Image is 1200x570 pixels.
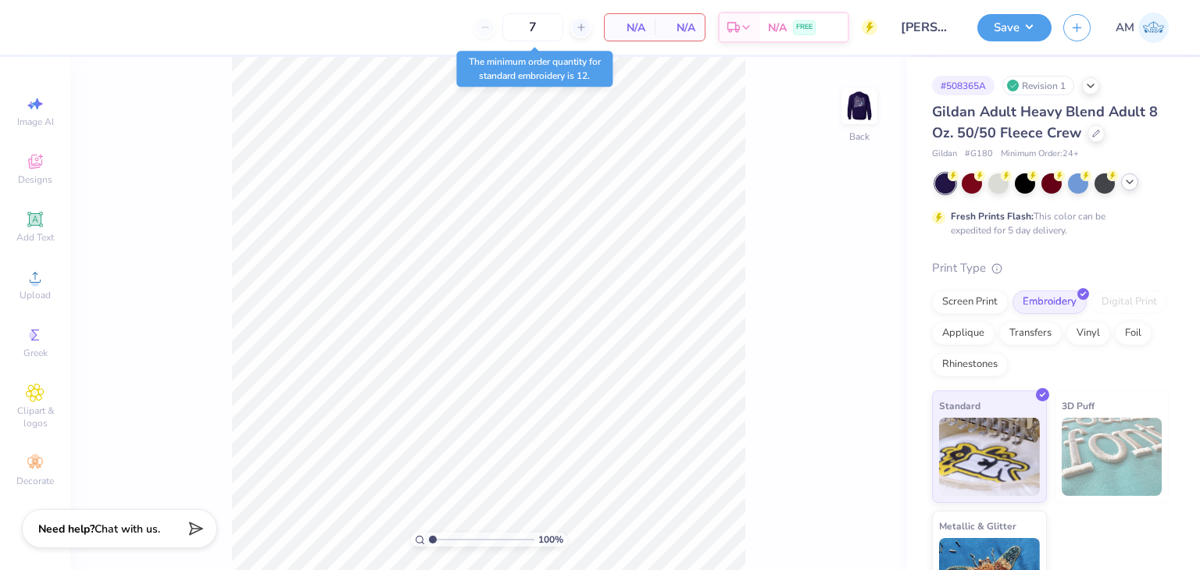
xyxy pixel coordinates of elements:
span: Upload [20,289,51,301]
div: Screen Print [932,290,1008,314]
img: Abhinav Mohan [1138,12,1169,43]
span: Designs [18,173,52,186]
div: Foil [1115,322,1152,345]
div: Print Type [932,259,1169,277]
span: Image AI [17,116,54,128]
span: Greek [23,347,48,359]
div: Revision 1 [1002,76,1074,95]
strong: Fresh Prints Flash: [951,210,1034,223]
div: Rhinestones [932,353,1008,376]
input: Untitled Design [889,12,966,43]
img: Back [844,91,875,122]
span: Metallic & Glitter [939,518,1016,534]
div: The minimum order quantity for standard embroidery is 12. [456,51,612,87]
span: 100 % [538,533,563,547]
span: Chat with us. [95,522,160,536]
div: Vinyl [1066,322,1110,345]
span: Standard [939,397,980,414]
strong: Need help? [38,522,95,536]
span: Gildan [932,148,957,161]
div: Applique [932,322,995,345]
div: Digital Print [1091,290,1167,314]
span: Clipart & logos [8,404,62,429]
span: Minimum Order: 24 + [1001,148,1079,161]
a: AM [1116,12,1169,43]
img: Standard [939,418,1040,496]
span: FREE [796,22,812,33]
span: 3D Puff [1062,397,1095,414]
input: – – [502,13,563,41]
div: # 508365A [932,76,995,95]
span: N/A [768,20,787,36]
span: AM [1116,19,1134,37]
div: Transfers [999,322,1062,345]
img: 3D Puff [1062,418,1162,496]
span: # G180 [965,148,993,161]
button: Save [977,14,1052,41]
span: Gildan Adult Heavy Blend Adult 8 Oz. 50/50 Fleece Crew [932,102,1158,142]
span: Decorate [16,475,54,487]
span: Add Text [16,231,54,244]
div: Embroidery [1012,290,1087,314]
span: N/A [614,20,645,36]
div: Back [849,130,870,144]
span: N/A [664,20,695,36]
div: This color can be expedited for 5 day delivery. [951,209,1143,237]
